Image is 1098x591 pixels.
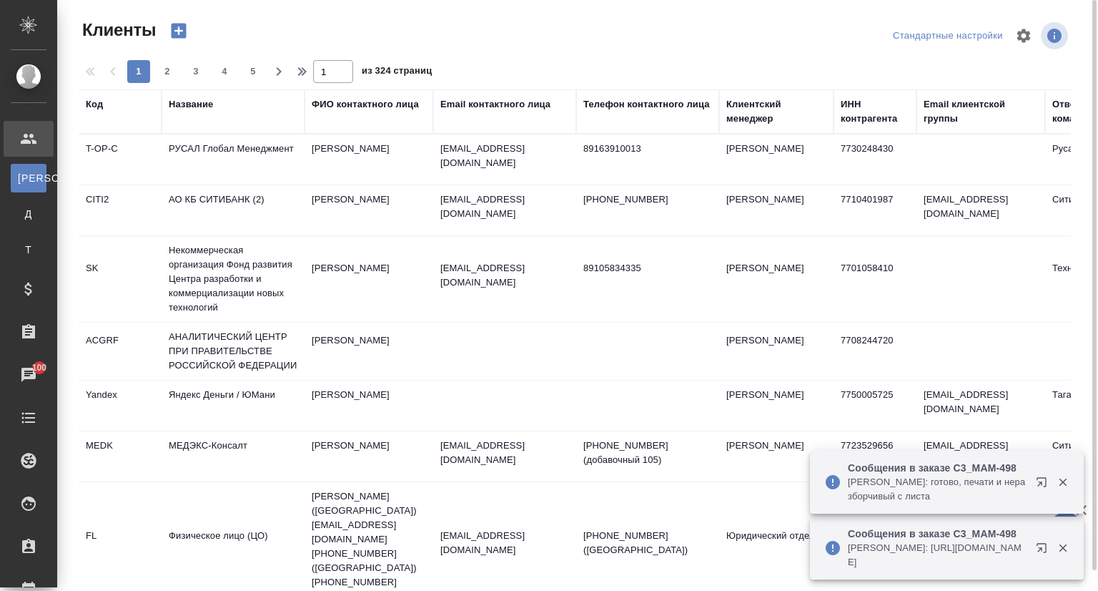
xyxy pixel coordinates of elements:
div: Телефон контактного лица [583,97,710,112]
td: 7708244720 [834,326,916,376]
td: [PERSON_NAME] [305,135,433,185]
span: 5 [242,64,264,79]
button: Закрыть [1048,542,1077,555]
button: Открыть в новой вкладке [1027,468,1062,502]
span: 2 [156,64,179,79]
td: [EMAIL_ADDRESS][DOMAIN_NAME] [916,185,1045,235]
td: Физическое лицо (ЦО) [162,522,305,572]
span: Т [18,243,39,257]
td: Яндекс Деньги / ЮМани [162,381,305,431]
span: 4 [213,64,236,79]
td: Некоммерческая организация Фонд развития Центра разработки и коммерциализации новых технологий [162,236,305,322]
td: MEDK [79,431,162,482]
td: 7710401987 [834,185,916,235]
span: 100 [24,361,56,375]
td: [PERSON_NAME] [305,381,433,431]
td: SK [79,254,162,304]
td: [PERSON_NAME] [305,431,433,482]
div: ИНН контрагента [841,97,909,126]
a: Т [11,235,46,264]
p: Сообщения в заказе C3_MAM-498 [848,461,1027,475]
td: [EMAIL_ADDRESS][DOMAIN_NAME] [916,431,1045,482]
p: 89105834335 [583,261,712,275]
td: T-OP-C [79,135,162,185]
button: 5 [242,60,264,83]
button: Создать [162,19,196,43]
button: Закрыть [1048,476,1077,489]
a: Д [11,200,46,228]
p: [PERSON_NAME]: готово, печати и неразборчивый с листа [848,475,1027,504]
p: [PHONE_NUMBER] (добавочный 105) [583,439,712,467]
td: 7723529656 [834,431,916,482]
p: [EMAIL_ADDRESS][DOMAIN_NAME] [440,192,569,221]
td: [PERSON_NAME] [719,185,834,235]
p: [EMAIL_ADDRESS][DOMAIN_NAME] [440,529,569,557]
button: 2 [156,60,179,83]
td: 7730248430 [834,135,916,185]
td: [PERSON_NAME] [719,431,834,482]
p: Сообщения в заказе C3_MAM-498 [848,527,1027,541]
p: [EMAIL_ADDRESS][DOMAIN_NAME] [440,261,569,290]
td: ACGRF [79,326,162,376]
td: [PERSON_NAME] [719,326,834,376]
span: 3 [184,64,207,79]
td: CITI2 [79,185,162,235]
p: [EMAIL_ADDRESS][DOMAIN_NAME] [440,142,569,170]
td: FL [79,522,162,572]
td: МЕДЭКС-Консалт [162,431,305,482]
button: Открыть в новой вкладке [1027,534,1062,568]
td: РУСАЛ Глобал Менеджмент [162,135,305,185]
td: Yandex [79,381,162,431]
div: Код [86,97,103,112]
td: [PERSON_NAME] [305,326,433,376]
td: Юридический отдел [719,522,834,572]
div: Название [169,97,213,112]
td: [PERSON_NAME] [719,381,834,431]
p: 89163910013 [583,142,712,156]
span: из 324 страниц [362,62,432,83]
td: [EMAIL_ADDRESS][DOMAIN_NAME] [916,381,1045,431]
div: Клиентский менеджер [726,97,826,126]
div: Email контактного лица [440,97,550,112]
p: [PERSON_NAME]: [URL][DOMAIN_NAME] [848,541,1027,570]
p: [EMAIL_ADDRESS][DOMAIN_NAME] [440,439,569,467]
td: АНАЛИТИЧЕСКИЙ ЦЕНТР ПРИ ПРАВИТЕЛЬСТВЕ РОССИЙСКОЙ ФЕДЕРАЦИИ [162,323,305,380]
p: [PHONE_NUMBER] ([GEOGRAPHIC_DATA]) [583,529,712,557]
span: [PERSON_NAME] [18,171,39,185]
td: АО КБ СИТИБАНК (2) [162,185,305,235]
td: [PERSON_NAME] [305,254,433,304]
div: ФИО контактного лица [312,97,419,112]
span: Посмотреть информацию [1041,22,1071,49]
a: 100 [4,357,54,393]
button: 4 [213,60,236,83]
td: 7750005725 [834,381,916,431]
div: split button [889,25,1006,47]
td: [PERSON_NAME] [719,254,834,304]
a: [PERSON_NAME] [11,164,46,192]
button: 3 [184,60,207,83]
td: 7701058410 [834,254,916,304]
td: [PERSON_NAME] [305,185,433,235]
span: Настроить таблицу [1006,19,1041,53]
span: Клиенты [79,19,156,41]
p: [PHONE_NUMBER] [583,192,712,207]
span: Д [18,207,39,221]
td: [PERSON_NAME] [719,135,834,185]
div: Email клиентской группы [924,97,1038,126]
